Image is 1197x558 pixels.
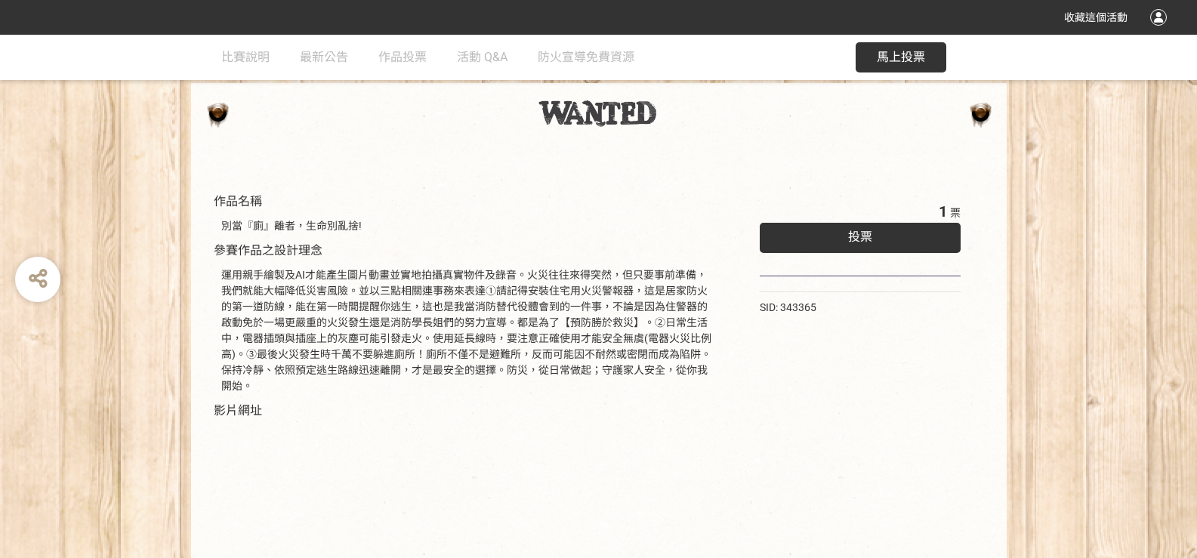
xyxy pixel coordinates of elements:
[378,35,427,80] a: 作品投票
[760,301,816,313] span: SID: 343365
[457,35,507,80] a: 活動 Q&A
[214,194,262,208] span: 作品名稱
[1064,11,1128,23] span: 收藏這個活動
[221,50,270,64] span: 比賽說明
[538,35,634,80] a: 防火宣導免費資源
[214,243,322,257] span: 參賽作品之設計理念
[856,42,946,72] button: 馬上投票
[950,207,961,219] span: 票
[221,35,270,80] a: 比賽說明
[848,230,872,244] span: 投票
[300,50,348,64] span: 最新公告
[939,202,947,220] span: 1
[877,50,925,64] span: 馬上投票
[221,218,714,234] div: 別當『廁』離者，生命別亂捨!
[221,267,714,394] div: 運用親手繪製及AI才能產生圖片動畫並實地拍攝真實物件及錄音。火災往往來得突然，但只要事前準備，我們就能大幅降低災害風險。並以三點相關連事務來表達①請記得安裝住宅用火災警報器，這是居家防火的第一道...
[457,50,507,64] span: 活動 Q&A
[378,50,427,64] span: 作品投票
[214,403,262,418] span: 影片網址
[300,35,348,80] a: 最新公告
[538,50,634,64] span: 防火宣導免費資源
